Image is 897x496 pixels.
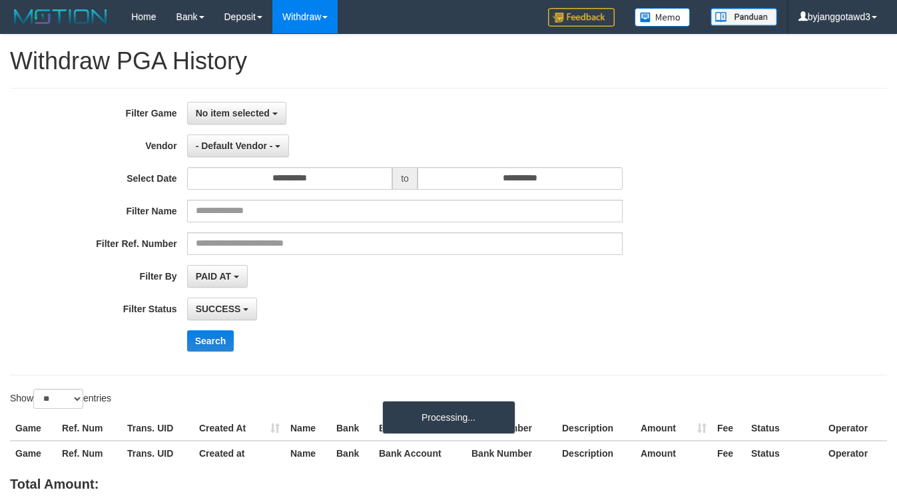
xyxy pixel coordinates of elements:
th: Description [557,416,635,441]
label: Show entries [10,389,111,409]
img: Button%20Memo.svg [635,8,691,27]
span: - Default Vendor - [196,140,273,151]
button: No item selected [187,102,286,124]
th: Fee [712,441,746,465]
th: Ref. Num [57,441,122,465]
th: Name [285,441,331,465]
h1: Withdraw PGA History [10,48,887,75]
th: Trans. UID [122,441,194,465]
th: Bank [331,416,374,441]
img: panduan.png [711,8,777,26]
div: Processing... [382,401,515,434]
th: Status [746,441,823,465]
img: Feedback.jpg [548,8,615,27]
th: Bank Account [374,441,466,465]
select: Showentries [33,389,83,409]
th: Name [285,416,331,441]
th: Operator [823,441,887,465]
th: Trans. UID [122,416,194,441]
th: Ref. Num [57,416,122,441]
th: Operator [823,416,887,441]
th: Bank Number [466,441,557,465]
span: PAID AT [196,271,231,282]
th: Game [10,441,57,465]
th: Bank [331,441,374,465]
th: Created at [194,441,285,465]
button: Search [187,330,234,352]
span: to [392,167,418,190]
img: MOTION_logo.png [10,7,111,27]
span: SUCCESS [196,304,241,314]
th: Amount [635,441,712,465]
button: PAID AT [187,265,248,288]
th: Game [10,416,57,441]
th: Description [557,441,635,465]
th: Status [746,416,823,441]
b: Total Amount: [10,477,99,491]
span: No item selected [196,108,270,119]
th: Created At [194,416,285,441]
th: Amount [635,416,712,441]
button: SUCCESS [187,298,258,320]
th: Fee [712,416,746,441]
button: - Default Vendor - [187,134,290,157]
th: Bank Account [374,416,466,441]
